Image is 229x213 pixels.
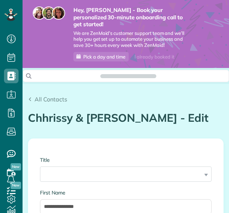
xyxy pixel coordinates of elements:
span: All Contacts [35,96,67,103]
img: jorge-587dff0eeaa6aab1f244e6dc62b8924c3b6ad411094392a53c71c6c4a576187d.jpg [42,7,55,20]
label: Title [40,156,212,164]
div: I already booked it [130,52,178,61]
span: New [11,163,21,170]
strong: Hey, [PERSON_NAME] - Book your personalized 30-minute onboarding call to get started! [73,7,185,28]
a: Pick a day and time [73,52,129,61]
img: maria-72a9807cf96188c08ef61303f053569d2e2a8a1cde33d635c8a3ac13582a053d.jpg [33,7,46,20]
img: michelle-19f622bdf1676172e81f8f8fba1fb50e276960ebfe0243fe18214015130c80e4.jpg [52,7,65,20]
span: We are ZenMaid’s customer support team and we’ll help you get set up to automate your business an... [73,30,185,49]
span: Search ZenMaid… [108,72,149,80]
label: First Name [40,189,212,196]
h1: Chhrissy & [PERSON_NAME] - Edit [28,112,224,124]
a: All Contacts [28,95,67,104]
span: Pick a day and time [83,54,125,60]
